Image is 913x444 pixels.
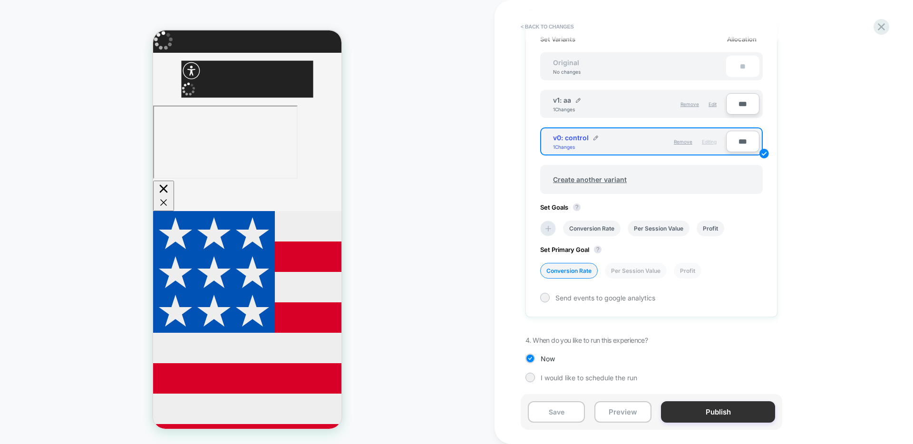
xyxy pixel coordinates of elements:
div: Accessibility Menu [28,30,160,68]
button: ? [573,203,581,211]
span: Editing [702,139,717,145]
button: ? [594,246,602,253]
span: Remove [680,101,699,107]
div: 1 Changes [553,144,582,150]
img: Spinner: White decorative [28,51,42,66]
span: Set Goals [540,203,585,211]
span: v0: control [553,134,589,142]
div: No changes [544,69,590,75]
li: Profit [697,221,724,236]
span: Remove [674,139,692,145]
span: Edit [709,101,717,107]
span: Create another variant [544,168,636,191]
span: Set Primary Goal [540,246,606,253]
span: Original [544,58,589,67]
span: I would like to schedule the run [541,374,637,382]
button: Preview [594,401,651,423]
button: Publish [661,401,775,423]
img: edit [593,135,598,140]
span: v1: aa [553,96,571,104]
li: Per Session Value [605,263,667,279]
li: Per Session Value [628,221,690,236]
button: < Back to changes [516,19,579,34]
button: Save [528,401,585,423]
span: Allocation [727,35,757,43]
span: 4. When do you like to run this experience? [525,336,648,344]
img: edit [576,98,581,103]
div: 1 Changes [553,106,582,112]
span: Set Variants [540,35,575,43]
img: edit [759,149,769,158]
span: Send events to google analytics [555,294,655,302]
li: Profit [674,263,701,279]
li: Conversion Rate [563,221,621,236]
li: Conversion Rate [540,263,598,279]
span: Now [541,355,555,363]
